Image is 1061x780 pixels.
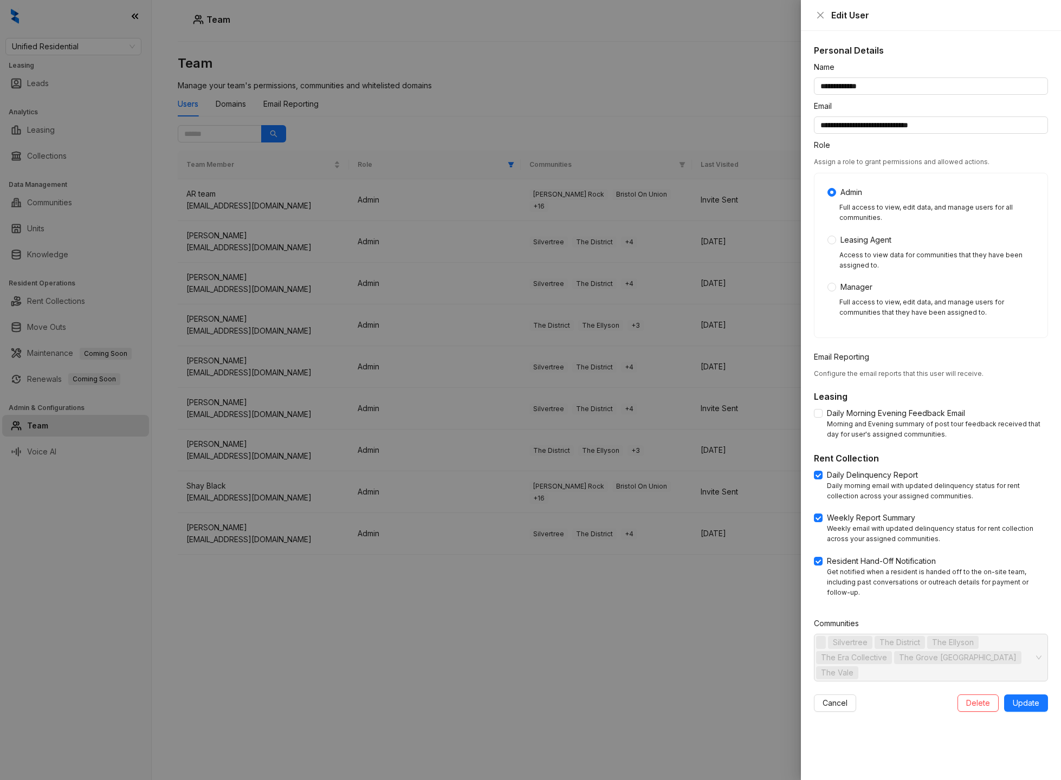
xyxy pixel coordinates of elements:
label: Email Reporting [814,351,876,363]
div: Access to view data for communities that they have been assigned to. [839,250,1034,271]
h5: Personal Details [814,44,1048,57]
div: Get notified when a resident is handed off to the on-site team, including past conversations or o... [827,567,1048,598]
span: The Ellyson [927,636,979,649]
span: Delete [966,697,990,709]
input: Name [814,77,1048,95]
span: The District [875,636,925,649]
span: Update [1013,697,1039,709]
div: Full access to view, edit data, and manage users for all communities. [839,203,1034,223]
span: The Vale [821,667,853,679]
label: Role [814,139,837,151]
span: close [816,11,825,19]
span: Admin [836,186,866,198]
div: Morning and Evening summary of post tour feedback received that day for user's assigned communities. [827,419,1048,440]
div: Weekly email with updated delinquency status for rent collection across your assigned communities. [827,524,1048,544]
span: Resident Hand-Off Notification [823,555,940,567]
button: Delete [958,694,999,712]
span: Daily Delinquency Report [823,469,922,481]
div: Full access to view, edit data, and manage users for communities that they have been assigned to. [839,297,1034,318]
span: Daily Morning Evening Feedback Email [823,407,969,419]
button: Cancel [814,694,856,712]
button: Update [1004,694,1048,712]
h5: Leasing [814,390,1048,403]
span: Configure the email reports that this user will receive. [814,369,984,378]
div: Daily morning email with updated delinquency status for rent collection across your assigned comm... [827,481,1048,502]
h5: Rent Collection [814,452,1048,465]
span: Assign a role to grant permissions and allowed actions. [814,158,989,166]
span: The Ellyson [932,636,974,648]
span: Leasing Agent [836,234,896,246]
span: The Grove [GEOGRAPHIC_DATA] [899,652,1017,664]
input: Email [814,116,1048,134]
span: The Grove Germantown [894,651,1021,664]
span: The District [879,636,920,648]
span: Cancel [823,697,847,709]
span: The Era Collective [816,651,892,664]
label: Name [814,61,842,73]
label: Email [814,100,839,112]
span: Manager [836,281,877,293]
span: The Vale [816,666,858,679]
span: The Era Collective [821,652,887,664]
span: Weekly Report Summary [823,512,920,524]
label: Communities [814,617,866,629]
span: Silvertree [828,636,872,649]
div: Edit User [831,9,1048,22]
button: Close [814,9,827,22]
span: Silvertree [833,636,868,648]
